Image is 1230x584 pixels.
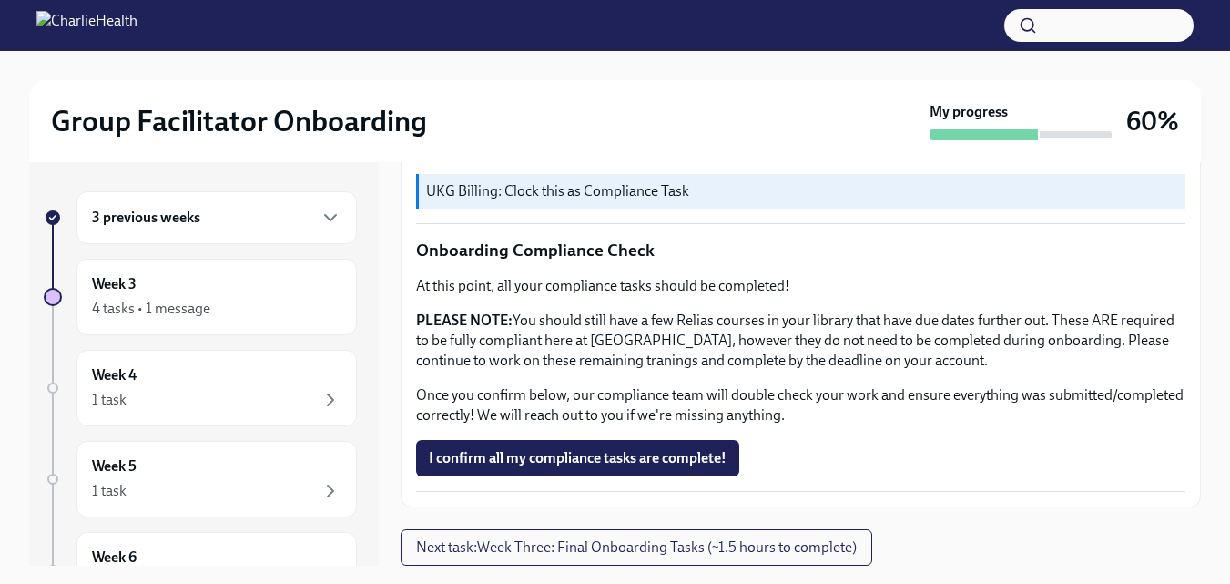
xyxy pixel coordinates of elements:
p: UKG Billing: Clock this as Compliance Task [426,181,1178,201]
h6: Week 4 [92,365,137,385]
h6: Week 6 [92,548,137,568]
h6: Week 3 [92,274,137,294]
div: 1 task [92,390,127,410]
strong: My progress [930,102,1008,122]
p: Onboarding Compliance Check [416,239,1185,262]
button: I confirm all my compliance tasks are complete! [416,440,739,476]
span: Next task : Week Three: Final Onboarding Tasks (~1.5 hours to complete) [416,538,857,557]
div: 1 task [92,481,127,501]
strong: PLEASE NOTE: [416,312,513,329]
a: Week 51 task [44,441,357,517]
h6: 3 previous weeks [92,208,200,228]
h6: Week 5 [92,456,137,476]
p: Once you confirm below, our compliance team will double check your work and ensure everything was... [416,385,1185,425]
span: I confirm all my compliance tasks are complete! [429,449,727,467]
button: Next task:Week Three: Final Onboarding Tasks (~1.5 hours to complete) [401,529,872,566]
h3: 60% [1126,105,1179,138]
div: 4 tasks • 1 message [92,299,210,319]
a: Week 41 task [44,350,357,426]
p: At this point, all your compliance tasks should be completed! [416,276,1185,296]
img: CharlieHealth [36,11,137,40]
p: You should still have a few Relias courses in your library that have due dates further out. These... [416,311,1185,371]
a: Week 34 tasks • 1 message [44,259,357,335]
h2: Group Facilitator Onboarding [51,103,427,139]
div: 3 previous weeks [76,191,357,244]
